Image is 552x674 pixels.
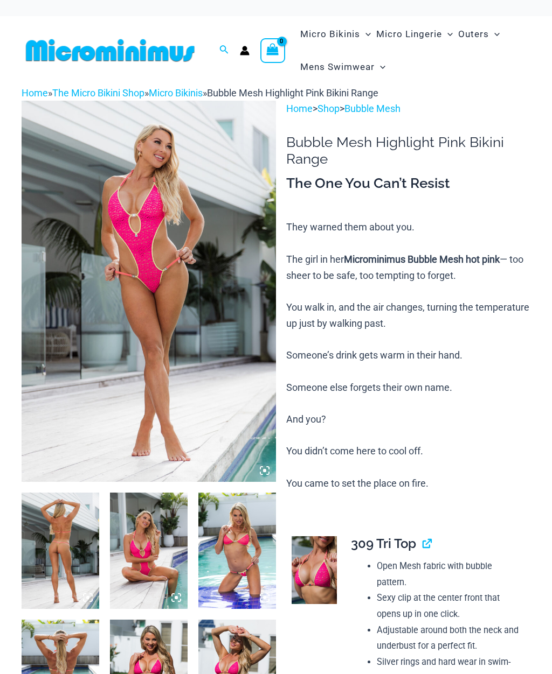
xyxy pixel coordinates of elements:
[489,20,500,48] span: Menu Toggle
[377,590,521,622] li: Sexy clip at the center front that opens up in one click.
[344,103,401,114] a: Bubble Mesh
[22,101,276,482] img: Bubble Mesh Highlight Pink 819 One Piece
[374,18,456,51] a: Micro LingerieMenu ToggleMenu Toggle
[286,101,530,117] p: > >
[377,558,521,590] li: Open Mesh fabric with bubble pattern.
[52,87,144,99] a: The Micro Bikini Shop
[298,51,388,83] a: Mens SwimwearMenu ToggleMenu Toggle
[442,20,453,48] span: Menu Toggle
[207,87,378,99] span: Bubble Mesh Highlight Pink Bikini Range
[286,134,530,167] h1: Bubble Mesh Highlight Pink Bikini Range
[22,38,199,62] img: MM SHOP LOGO FLAT
[286,103,313,114] a: Home
[260,38,285,63] a: View Shopping Cart, empty
[458,20,489,48] span: Outers
[149,87,203,99] a: Micro Bikinis
[351,536,416,551] span: 309 Tri Top
[377,622,521,654] li: Adjustable around both the neck and underbust for a perfect fit.
[360,20,371,48] span: Menu Toggle
[456,18,502,51] a: OutersMenu ToggleMenu Toggle
[22,87,48,99] a: Home
[344,254,500,265] b: Microminimus Bubble Mesh hot pink
[296,16,530,85] nav: Site Navigation
[300,20,360,48] span: Micro Bikinis
[300,53,375,81] span: Mens Swimwear
[22,493,99,609] img: Bubble Mesh Highlight Pink 819 One Piece
[286,219,530,491] p: They warned them about you. The girl in her — too sheer to be safe, too tempting to forget. You w...
[219,44,229,57] a: Search icon link
[298,18,374,51] a: Micro BikinisMenu ToggleMenu Toggle
[286,174,530,193] h3: The One You Can’t Resist
[22,87,378,99] span: » » »
[198,493,276,609] img: Bubble Mesh Highlight Pink 323 Top 421 Micro
[318,103,340,114] a: Shop
[375,53,385,81] span: Menu Toggle
[110,493,188,609] img: Bubble Mesh Highlight Pink 819 One Piece
[240,46,250,55] a: Account icon link
[376,20,442,48] span: Micro Lingerie
[292,536,337,604] img: Bubble Mesh Highlight Pink 309 Top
